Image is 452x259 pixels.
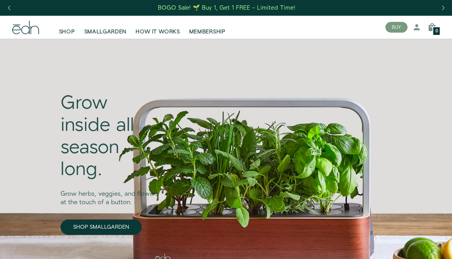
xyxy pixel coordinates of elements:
span: 0 [436,29,438,33]
span: MEMBERSHIP [189,28,226,36]
div: Grow herbs, veggies, and flowers at the touch of a button. [61,181,160,208]
button: BUY [385,22,408,33]
a: SHOP [54,19,80,36]
a: HOW IT WORKS [131,19,184,36]
span: SHOP [59,28,75,36]
a: BOGO Sale! 🌱 Buy 1, Get 1 FREE – Limited Time! [157,2,296,14]
div: BOGO Sale! 🌱 Buy 1, Get 1 FREE – Limited Time! [158,4,295,12]
span: HOW IT WORKS [136,28,180,36]
a: MEMBERSHIP [185,19,230,36]
div: Grow inside all season long. [61,92,160,181]
a: SMALLGARDEN [80,19,131,36]
a: SHOP SMALLGARDEN [61,219,142,235]
span: SMALLGARDEN [84,28,127,36]
iframe: Opens a widget where you can find more information [426,236,444,255]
